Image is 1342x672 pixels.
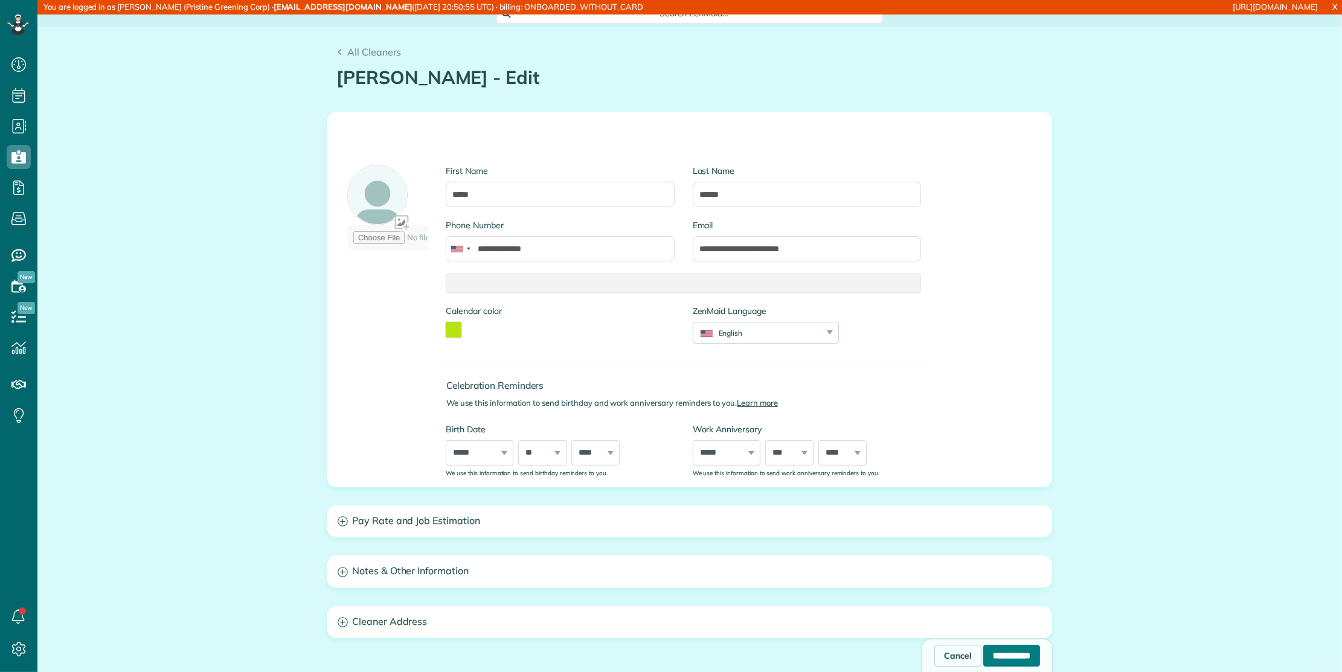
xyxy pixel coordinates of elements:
sub: We use this information to send work anniversary reminders to you. [693,469,879,476]
label: Work Anniversary [693,423,921,435]
sub: We use this information to send birthday reminders to you. [446,469,608,476]
span: New [18,302,35,314]
h4: Celebration Reminders [446,380,930,391]
p: We use this information to send birthday and work anniversary reminders to you. [446,397,930,409]
a: Notes & Other Information [328,556,1051,587]
a: Learn more [737,398,778,408]
label: First Name [446,165,674,177]
label: Last Name [693,165,921,177]
a: Pay Rate and Job Estimation [328,506,1051,537]
button: toggle color picker dialog [446,322,461,338]
div: English [693,328,823,338]
label: Phone Number [446,219,674,231]
label: ZenMaid Language [693,305,839,317]
strong: [EMAIL_ADDRESS][DOMAIN_NAME] [274,2,413,11]
span: All Cleaners [347,46,402,58]
span: New [18,271,35,283]
div: United States: +1 [446,237,474,261]
a: All Cleaners [336,45,402,59]
a: [URL][DOMAIN_NAME] [1233,2,1318,11]
label: Email [693,219,921,231]
a: Cleaner Address [328,607,1051,638]
label: Birth Date [446,423,674,435]
label: Calendar color [446,305,501,317]
h1: [PERSON_NAME] - Edit [336,68,1043,88]
a: Cancel [934,645,981,667]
